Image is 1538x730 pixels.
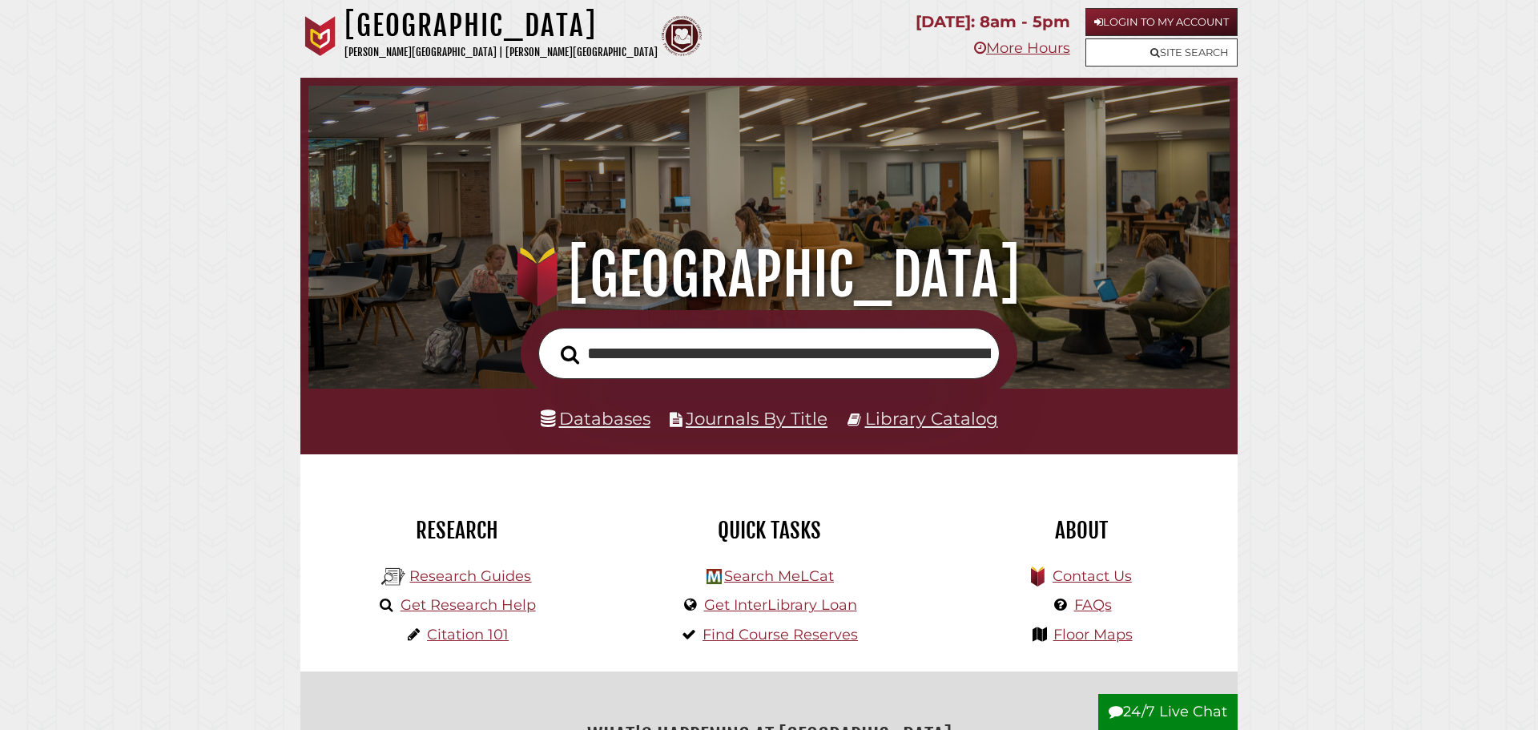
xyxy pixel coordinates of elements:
[427,626,509,643] a: Citation 101
[707,569,722,584] img: Hekman Library Logo
[300,16,340,56] img: Calvin University
[381,565,405,589] img: Hekman Library Logo
[1053,567,1132,585] a: Contact Us
[662,16,702,56] img: Calvin Theological Seminary
[344,8,658,43] h1: [GEOGRAPHIC_DATA]
[1053,626,1133,643] a: Floor Maps
[704,596,857,614] a: Get InterLibrary Loan
[865,408,998,429] a: Library Catalog
[1085,38,1238,67] a: Site Search
[686,408,827,429] a: Journals By Title
[1074,596,1112,614] a: FAQs
[703,626,858,643] a: Find Course Reserves
[553,341,587,369] button: Search
[401,596,536,614] a: Get Research Help
[409,567,531,585] a: Research Guides
[724,567,834,585] a: Search MeLCat
[974,39,1070,57] a: More Hours
[561,345,579,365] i: Search
[625,517,913,544] h2: Quick Tasks
[937,517,1226,544] h2: About
[916,8,1070,36] p: [DATE]: 8am - 5pm
[312,517,601,544] h2: Research
[1085,8,1238,36] a: Login to My Account
[344,43,658,62] p: [PERSON_NAME][GEOGRAPHIC_DATA] | [PERSON_NAME][GEOGRAPHIC_DATA]
[541,408,650,429] a: Databases
[332,240,1206,310] h1: [GEOGRAPHIC_DATA]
